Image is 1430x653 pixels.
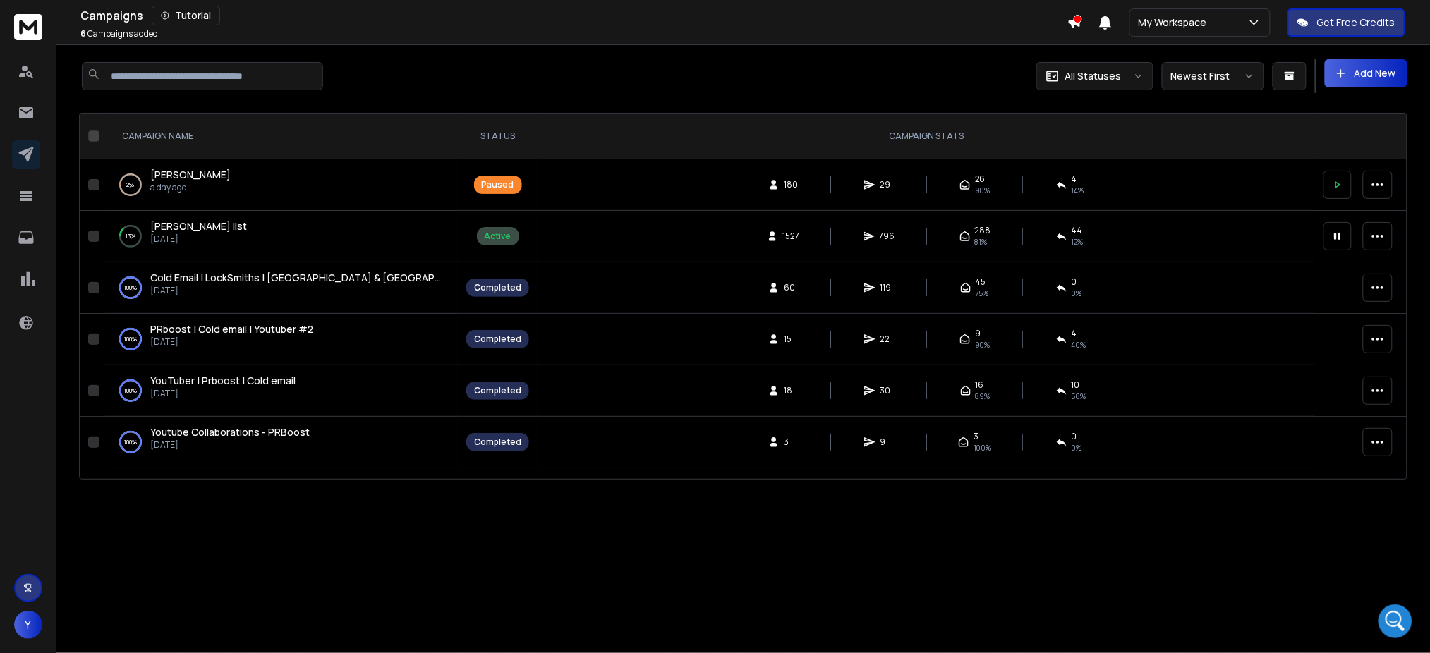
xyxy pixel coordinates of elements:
[975,225,991,236] span: 288
[12,432,270,456] textarea: Message…
[1162,62,1264,90] button: Newest First
[80,6,1067,25] div: Campaigns
[150,425,310,439] span: Youtube Collaborations - PRBoost
[67,462,78,473] button: Gif picker
[975,185,990,196] span: 90 %
[1287,8,1405,37] button: Get Free Credits
[976,379,984,391] span: 16
[1065,69,1122,83] p: All Statuses
[880,385,894,396] span: 30
[23,212,99,221] div: Lakshita • 2h ago
[105,417,458,468] td: 100%Youtube Collaborations - PRBoost[DATE]
[1379,604,1412,638] iframe: Intercom live chat
[105,159,458,211] td: 2%[PERSON_NAME]a day ago
[150,388,296,399] p: [DATE]
[150,322,313,336] a: PRboost | Cold email | Youtuber #2
[62,90,260,117] div: Should I create a new campaign? or just adding more emails to the list ?
[22,462,33,473] button: Upload attachment
[1072,225,1083,236] span: 44
[784,282,798,293] span: 60
[1072,442,1082,453] span: 0 %
[880,179,894,190] span: 29
[1325,59,1407,87] button: Add New
[1317,16,1395,30] p: Get Free Credits
[80,28,86,39] span: 6
[474,282,521,293] div: Completed
[1072,236,1084,248] span: 12 %
[974,442,992,453] span: 100 %
[150,168,231,181] span: [PERSON_NAME]
[124,281,137,295] p: 100 %
[105,314,458,365] td: 100%PRboost | Cold email | Youtuber #2[DATE]
[242,456,265,479] button: Send a message…
[105,114,458,159] th: CAMPAIGN NAME
[150,233,247,245] p: [DATE]
[150,374,296,387] span: YouTuber | Prboost | Cold email
[105,365,458,417] td: 100%YouTuber | Prboost | Cold email[DATE]
[1072,391,1086,402] span: 56 %
[976,276,986,288] span: 45
[1072,431,1077,442] span: 0
[150,219,247,233] a: [PERSON_NAME] list
[538,114,1315,159] th: CAMPAIGN STATS
[14,611,42,639] button: Y
[474,334,521,345] div: Completed
[105,262,458,314] td: 100%Cold Email | LockSmiths | [GEOGRAPHIC_DATA] & [GEOGRAPHIC_DATA][DATE]
[879,231,895,242] span: 796
[51,35,271,80] div: and I would like to add more emails to that list.
[90,462,101,473] button: Start recording
[482,179,514,190] div: Paused
[150,168,231,182] a: [PERSON_NAME]
[880,334,894,345] span: 22
[150,322,313,336] span: PRboost | Cold email | Youtuber #2
[11,35,271,81] div: YTRanker says…
[124,384,137,398] p: 100 %
[9,6,36,32] button: go back
[1072,379,1080,391] span: 10
[1072,288,1082,299] span: 0 %
[124,435,137,449] p: 100 %
[150,219,247,233] span: [PERSON_NAME] list
[68,18,140,32] p: Active 30m ago
[976,288,989,299] span: 75 %
[784,334,798,345] span: 15
[105,211,458,262] td: 13%[PERSON_NAME] list[DATE]
[150,425,310,439] a: Youtube Collaborations - PRBoost
[474,437,521,448] div: Completed
[80,28,158,39] p: Campaigns added
[1072,339,1086,350] span: 40 %
[880,282,894,293] span: 119
[975,236,988,248] span: 81 %
[150,439,310,451] p: [DATE]
[62,390,260,417] div: I just added a new email to a current campaign that is live and running
[784,385,798,396] span: 18
[11,137,271,234] div: Lakshita says…
[221,6,248,32] button: Home
[11,81,271,137] div: YTRanker says…
[150,285,444,296] p: [DATE]
[485,231,511,242] div: Active
[474,385,521,396] div: Completed
[975,173,986,185] span: 26
[1072,185,1084,196] span: 14 %
[68,7,116,18] h1: Lakshita
[975,328,981,339] span: 9
[62,44,260,71] div: and I would like to add more emails to that list.
[11,427,271,489] div: YTRanker says…
[126,229,135,243] p: 13 %
[11,137,231,209] div: You can directly add more leads to the existing active campaign, it will continue reaching out to...
[150,271,444,285] a: Cold Email | LockSmiths | [GEOGRAPHIC_DATA] & [GEOGRAPHIC_DATA]
[44,462,56,473] button: Emoji picker
[40,8,63,30] img: Profile image for Lakshita
[23,145,220,200] div: You can directly add more leads to the existing active campaign, it will continue reaching out to...
[976,391,990,402] span: 89 %
[150,336,313,348] p: [DATE]
[1139,16,1213,30] p: My Workspace
[152,6,220,25] button: Tutorial
[51,235,271,426] div: I just added a new email to a current campaign that is live and running
[150,374,296,388] a: YouTuber | Prboost | Cold email
[127,178,135,192] p: 2 %
[975,339,990,350] span: 90 %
